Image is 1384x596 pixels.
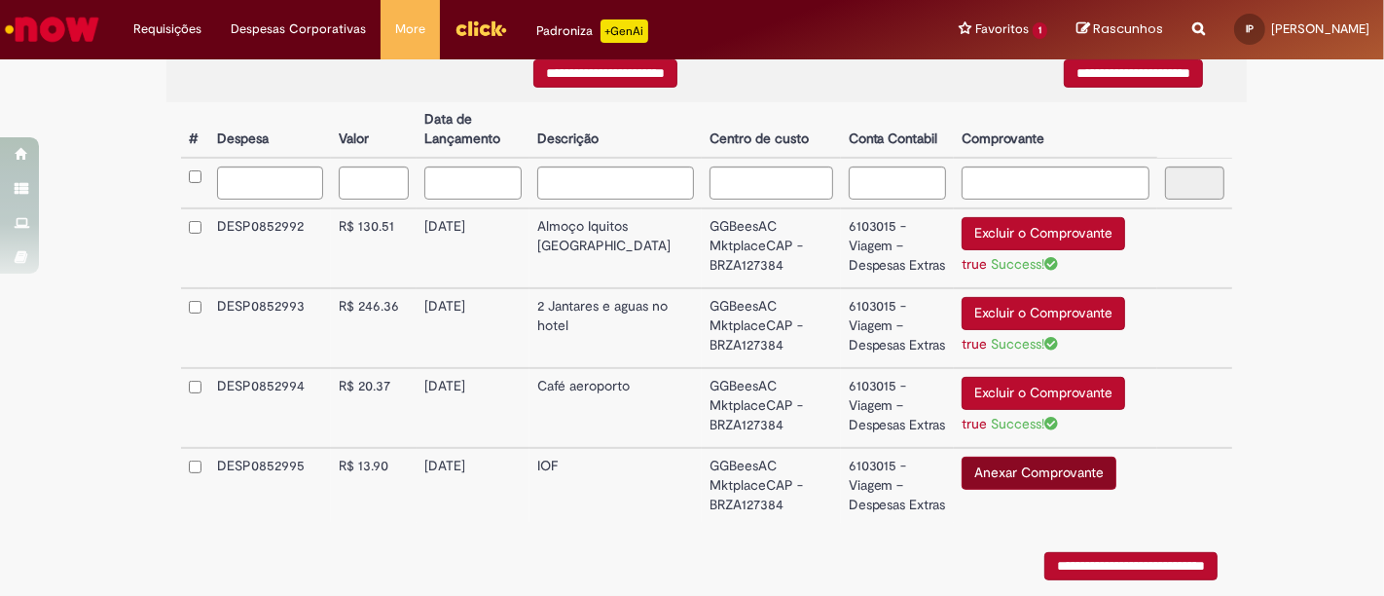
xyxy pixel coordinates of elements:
th: Valor [331,102,418,158]
span: Rascunhos [1093,19,1163,38]
th: Conta Contabil [841,102,954,158]
button: Excluir o Comprovante [962,297,1125,330]
td: R$ 246.36 [331,288,418,368]
img: click_logo_yellow_360x200.png [455,14,507,43]
td: R$ 13.90 [331,448,418,523]
td: GGBeesAC MktplaceCAP - BRZA127384 [702,288,840,368]
a: Rascunhos [1076,20,1163,39]
span: Despesas Corporativas [231,19,366,39]
a: true [962,415,987,432]
td: GGBeesAC MktplaceCAP - BRZA127384 [702,368,840,448]
span: More [395,19,425,39]
td: 6103015 - Viagem – Despesas Extras [841,448,954,523]
a: true [962,255,987,273]
img: ServiceNow [2,10,102,49]
td: Excluir o Comprovante true Success! [954,368,1158,448]
button: Excluir o Comprovante [962,217,1125,250]
button: Excluir o Comprovante [962,377,1125,410]
td: Café aeroporto [529,368,702,448]
div: Padroniza [536,19,648,43]
td: DESP0852995 [209,448,331,523]
td: [DATE] [417,448,529,523]
span: IP [1246,22,1254,35]
th: Data de Lançamento [417,102,529,158]
span: 1 [1033,22,1047,39]
td: R$ 130.51 [331,208,418,288]
a: true [962,335,987,353]
p: +GenAi [601,19,648,43]
td: DESP0852992 [209,208,331,288]
td: GGBeesAC MktplaceCAP - BRZA127384 [702,208,840,288]
td: 6103015 - Viagem – Despesas Extras [841,368,954,448]
span: Success! [991,415,1058,432]
th: Descrição [529,102,702,158]
td: [DATE] [417,288,529,368]
td: DESP0852994 [209,368,331,448]
td: Excluir o Comprovante true Success! [954,208,1158,288]
button: Anexar Comprovante [962,457,1116,490]
td: R$ 20.37 [331,368,418,448]
span: Success! [991,335,1058,353]
th: Centro de custo [702,102,840,158]
td: 6103015 - Viagem – Despesas Extras [841,208,954,288]
span: Favoritos [975,19,1029,39]
td: IOF [529,448,702,523]
td: Excluir o Comprovante true Success! [954,288,1158,368]
td: 2 Jantares e aguas no hotel [529,288,702,368]
span: [PERSON_NAME] [1271,20,1369,37]
td: GGBeesAC MktplaceCAP - BRZA127384 [702,448,840,523]
th: # [181,102,209,158]
td: DESP0852993 [209,288,331,368]
th: Comprovante [954,102,1158,158]
td: [DATE] [417,208,529,288]
td: Anexar Comprovante [954,448,1158,523]
td: 6103015 - Viagem – Despesas Extras [841,288,954,368]
th: Despesa [209,102,331,158]
td: [DATE] [417,368,529,448]
td: Almoço Iquitos [GEOGRAPHIC_DATA] [529,208,702,288]
span: Success! [991,255,1058,273]
span: Requisições [133,19,201,39]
